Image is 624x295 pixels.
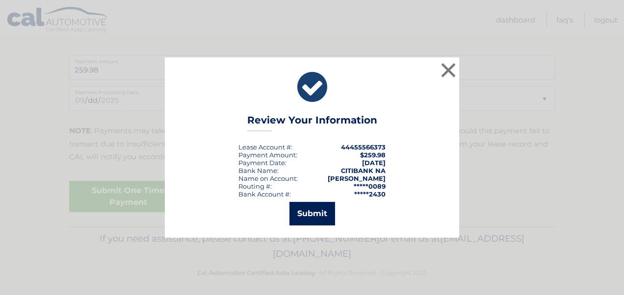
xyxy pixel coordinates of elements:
span: $259.98 [360,151,386,159]
span: Payment Date [238,159,285,167]
div: : [238,159,286,167]
div: Bank Account #: [238,190,291,198]
div: Routing #: [238,182,272,190]
button: Submit [289,202,335,225]
strong: 44455566373 [341,143,386,151]
div: Bank Name: [238,167,279,174]
div: Payment Amount: [238,151,297,159]
button: × [439,60,458,80]
strong: [PERSON_NAME] [328,174,386,182]
h3: Review Your Information [247,114,377,131]
div: Lease Account #: [238,143,292,151]
span: [DATE] [362,159,386,167]
strong: CITIBANK NA [341,167,386,174]
div: Name on Account: [238,174,298,182]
